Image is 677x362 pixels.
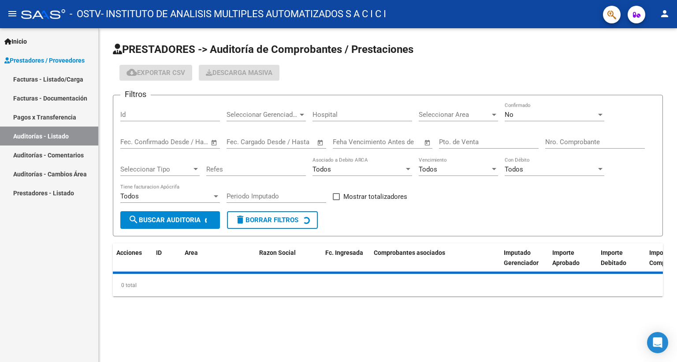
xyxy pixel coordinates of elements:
[185,249,198,256] span: Area
[500,243,549,282] datatable-header-cell: Imputado Gerenciador
[647,332,668,353] div: Open Intercom Messenger
[70,4,101,24] span: - OSTV
[128,216,201,224] span: Buscar Auditoria
[227,111,298,119] span: Seleccionar Gerenciador
[419,165,437,173] span: Todos
[120,192,139,200] span: Todos
[120,88,151,101] h3: Filtros
[199,65,279,81] button: Descarga Masiva
[120,165,192,173] span: Seleccionar Tipo
[199,65,279,81] app-download-masive: Descarga masiva de comprobantes (adjuntos)
[235,216,298,224] span: Borrar Filtros
[325,249,363,256] span: Fc. Ingresada
[113,274,663,296] div: 0 total
[374,249,445,256] span: Comprobantes asociados
[235,214,246,225] mat-icon: delete
[505,111,513,119] span: No
[659,8,670,19] mat-icon: person
[164,138,207,146] input: Fecha fin
[504,249,539,266] span: Imputado Gerenciador
[549,243,597,282] datatable-header-cell: Importe Aprobado
[322,243,370,282] datatable-header-cell: Fc. Ingresada
[370,243,500,282] datatable-header-cell: Comprobantes asociados
[120,138,156,146] input: Fecha inicio
[156,249,162,256] span: ID
[256,243,322,282] datatable-header-cell: Razon Social
[113,243,153,282] datatable-header-cell: Acciones
[116,249,142,256] span: Acciones
[101,4,386,24] span: - INSTITUTO DE ANALISIS MULTIPLES AUTOMATIZADOS S A C I C I
[120,211,220,229] button: Buscar Auditoria
[259,249,296,256] span: Razon Social
[153,243,181,282] datatable-header-cell: ID
[505,165,523,173] span: Todos
[4,56,85,65] span: Prestadores / Proveedores
[7,8,18,19] mat-icon: menu
[128,214,139,225] mat-icon: search
[209,138,219,148] button: Open calendar
[423,138,433,148] button: Open calendar
[419,111,490,119] span: Seleccionar Area
[181,243,243,282] datatable-header-cell: Area
[126,69,185,77] span: Exportar CSV
[552,249,580,266] span: Importe Aprobado
[227,211,318,229] button: Borrar Filtros
[227,138,262,146] input: Fecha inicio
[270,138,313,146] input: Fecha fin
[316,138,326,148] button: Open calendar
[119,65,192,81] button: Exportar CSV
[343,191,407,202] span: Mostrar totalizadores
[206,69,272,77] span: Descarga Masiva
[4,37,27,46] span: Inicio
[312,165,331,173] span: Todos
[113,43,413,56] span: PRESTADORES -> Auditoría de Comprobantes / Prestaciones
[597,243,646,282] datatable-header-cell: Importe Debitado
[601,249,626,266] span: Importe Debitado
[126,67,137,78] mat-icon: cloud_download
